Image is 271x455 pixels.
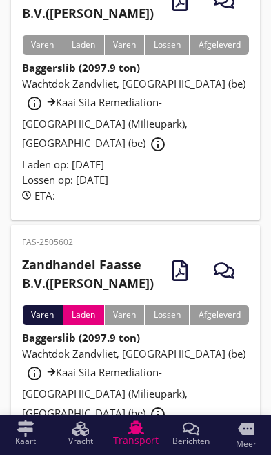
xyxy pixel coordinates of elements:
[22,305,63,325] div: Varen
[22,236,161,249] p: FAS-2505602
[150,406,166,423] i: info_outline
[144,305,189,325] div: Lossen
[22,35,63,55] div: Varen
[150,136,166,153] i: info_outline
[108,415,163,452] a: Transport
[113,436,159,445] span: Transport
[163,415,219,452] a: Berichten
[236,440,257,448] span: Meer
[104,35,145,55] div: Varen
[172,437,210,445] span: Berichten
[63,305,104,325] div: Laden
[68,437,93,445] span: Vracht
[104,305,145,325] div: Varen
[22,157,104,171] span: Laden op: [DATE]
[189,35,249,55] div: Afgeleverd
[22,77,245,150] span: Wachtdok Zandvliet, [GEOGRAPHIC_DATA] (be) Kaai Sita Remediation-[GEOGRAPHIC_DATA] (Milieupark), ...
[26,365,43,382] i: info_outline
[238,420,254,437] i: more
[15,437,36,445] span: Kaart
[189,305,249,325] div: Afgeleverd
[144,35,189,55] div: Lossen
[22,347,245,420] span: Wachtdok Zandvliet, [GEOGRAPHIC_DATA] (be) Kaai Sita Remediation-[GEOGRAPHIC_DATA] (Milieupark), ...
[26,95,43,112] i: info_outline
[22,256,141,291] strong: Zandhandel Faasse B.V.
[22,255,161,293] h2: ([PERSON_NAME])
[53,415,108,452] a: Vracht
[63,35,104,55] div: Laden
[22,173,108,186] span: Lossen op: [DATE]
[22,61,140,75] strong: Baggerslib (2097.9 ton)
[34,188,55,202] span: ETA:
[22,331,140,345] strong: Baggerslib (2097.9 ton)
